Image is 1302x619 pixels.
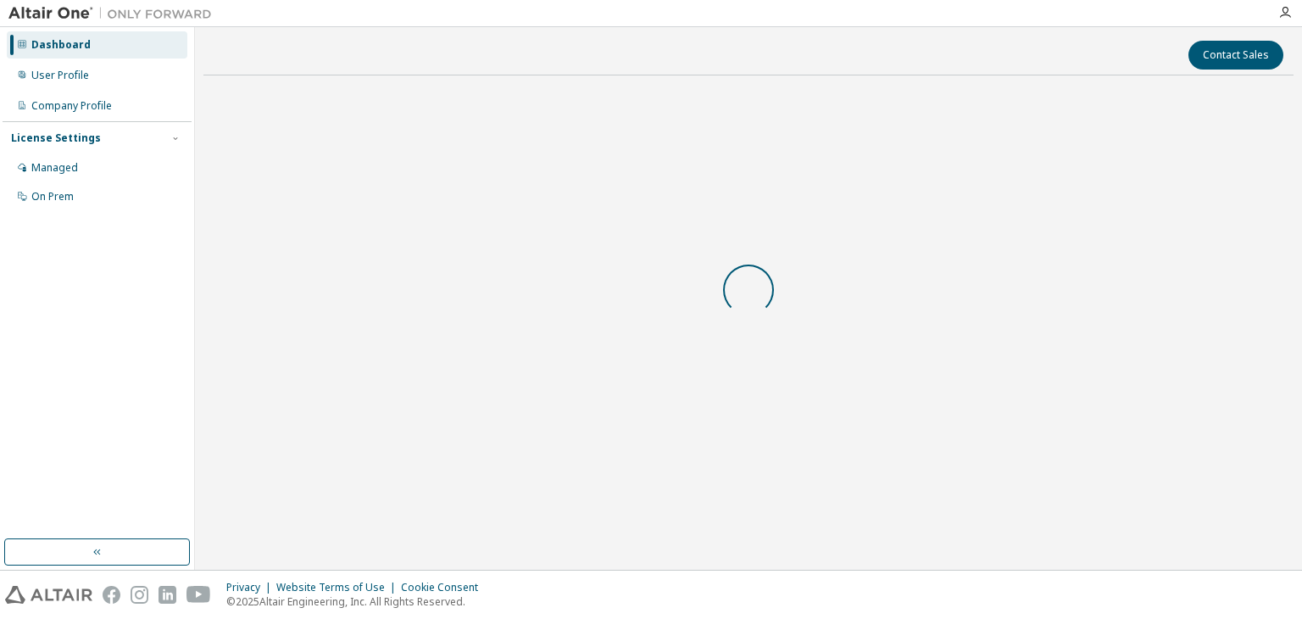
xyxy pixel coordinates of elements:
[401,581,488,594] div: Cookie Consent
[11,131,101,145] div: License Settings
[186,586,211,604] img: youtube.svg
[226,594,488,609] p: © 2025 Altair Engineering, Inc. All Rights Reserved.
[131,586,148,604] img: instagram.svg
[5,586,92,604] img: altair_logo.svg
[31,38,91,52] div: Dashboard
[1188,41,1283,70] button: Contact Sales
[31,99,112,113] div: Company Profile
[31,161,78,175] div: Managed
[8,5,220,22] img: Altair One
[276,581,401,594] div: Website Terms of Use
[31,190,74,204] div: On Prem
[31,69,89,82] div: User Profile
[159,586,176,604] img: linkedin.svg
[226,581,276,594] div: Privacy
[103,586,120,604] img: facebook.svg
